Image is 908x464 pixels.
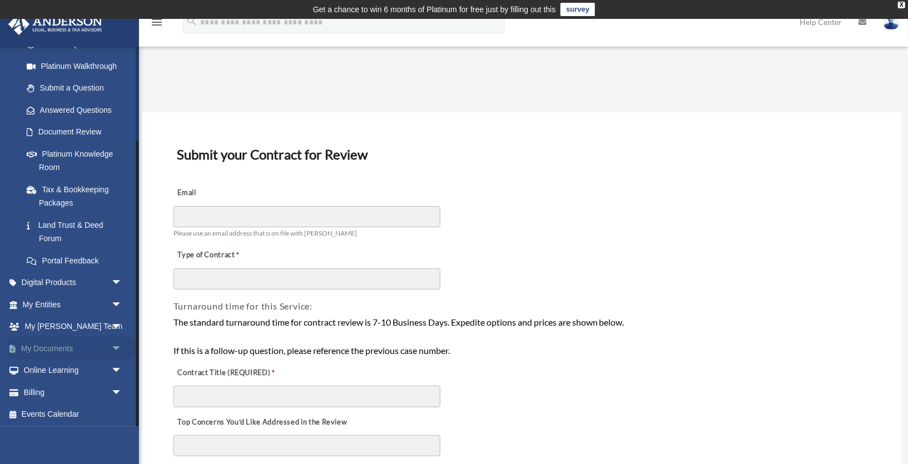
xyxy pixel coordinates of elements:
[111,337,133,360] span: arrow_drop_down
[111,272,133,295] span: arrow_drop_down
[172,143,872,166] h3: Submit your Contract for Review
[173,315,871,358] div: The standard turnaround time for contract review is 7-10 Business Days. Expedite options and pric...
[883,14,900,30] img: User Pic
[16,214,139,250] a: Land Trust & Deed Forum
[8,293,139,316] a: My Entitiesarrow_drop_down
[150,16,163,29] i: menu
[16,121,133,143] a: Document Review
[8,316,139,338] a: My [PERSON_NAME] Teamarrow_drop_down
[173,415,350,430] label: Top Concerns You’d Like Addressed in the Review
[186,15,198,27] i: search
[16,99,139,121] a: Answered Questions
[8,272,139,294] a: Digital Productsarrow_drop_down
[173,365,285,381] label: Contract Title (REQUIRED)
[16,250,139,272] a: Portal Feedback
[8,381,139,403] a: Billingarrow_drop_down
[5,13,106,35] img: Anderson Advisors Platinum Portal
[173,248,285,263] label: Type of Contract
[16,55,139,77] a: Platinum Walkthrough
[16,77,139,99] a: Submit a Question
[173,301,312,311] span: Turnaround time for this Service:
[8,337,139,360] a: My Documentsarrow_drop_down
[173,186,285,201] label: Email
[16,178,139,214] a: Tax & Bookkeeping Packages
[898,2,905,8] div: close
[560,3,595,16] a: survey
[111,316,133,338] span: arrow_drop_down
[8,403,139,426] a: Events Calendar
[8,360,139,382] a: Online Learningarrow_drop_down
[111,293,133,316] span: arrow_drop_down
[150,19,163,29] a: menu
[111,381,133,404] span: arrow_drop_down
[173,229,357,237] span: Please use an email address that is on file with [PERSON_NAME]
[111,360,133,382] span: arrow_drop_down
[313,3,556,16] div: Get a chance to win 6 months of Platinum for free just by filling out this
[16,143,139,178] a: Platinum Knowledge Room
